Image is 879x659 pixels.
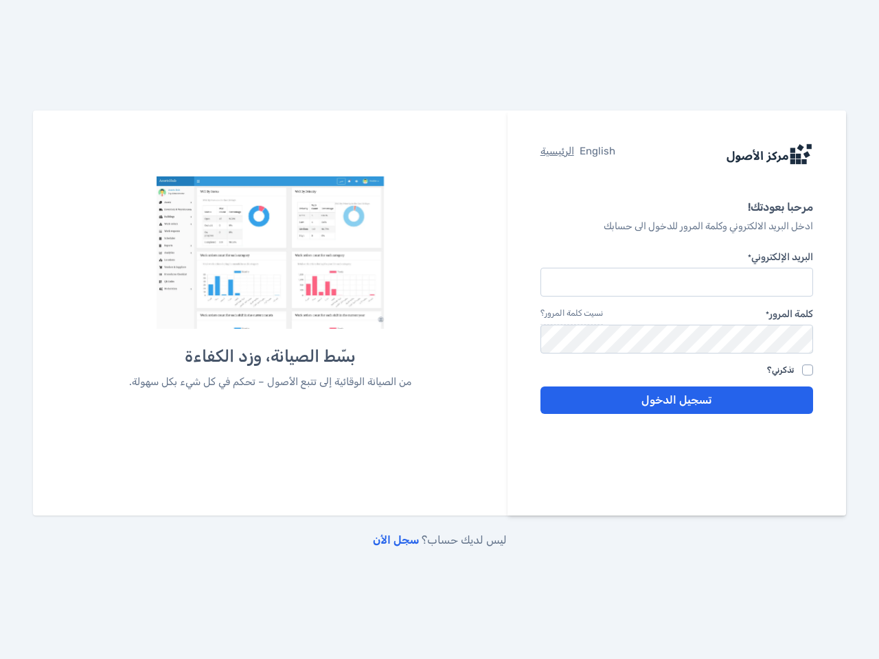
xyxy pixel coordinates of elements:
a: English [580,143,615,165]
p: من الصيانة الوقائية إلى تتبع الأصول – تحكم في كل شيء بكل سهولة. [80,374,460,390]
p: ادخل البريد الالكتروني وكلمة المرور للدخول الى حسابك [540,219,813,234]
img: مركز الأصول [157,176,385,329]
a: نسيت كلمة المرور؟ [540,308,603,325]
p: ليس لديك حساب؟ [33,532,846,548]
a: سجل الأن [373,533,419,546]
h6: مرحبا بعودتك! [540,198,813,216]
h5: بسّط الصيانة، وزد الكفاءة [80,345,460,367]
label: كلمة المرور [766,308,813,322]
a: الرئيسية [540,143,574,165]
label: تذكرني؟ [767,366,794,374]
img: logo-img [725,143,813,165]
label: البريد الإلكتروني [540,251,813,265]
button: تسجيل الدخول [540,386,813,414]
